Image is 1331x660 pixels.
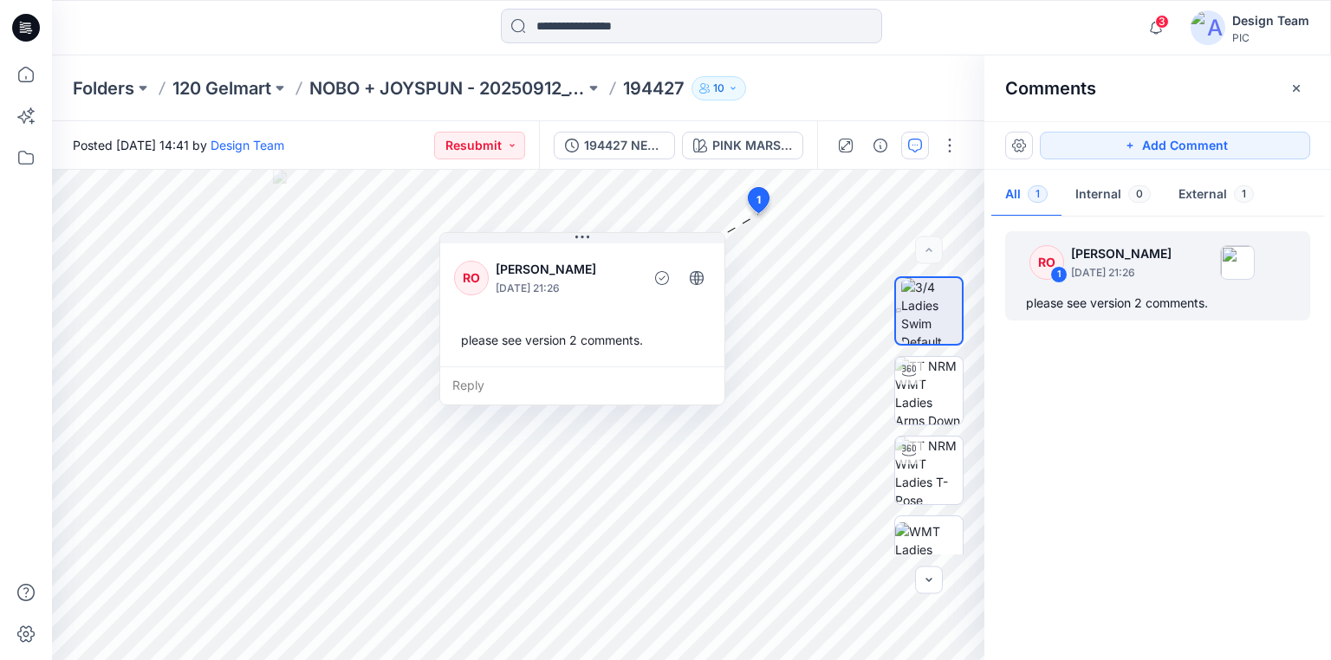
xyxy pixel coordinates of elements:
p: 10 [713,79,724,98]
p: [PERSON_NAME] [1071,243,1172,264]
img: 3/4 Ladies Swim Default [901,278,962,344]
span: 1 [1234,185,1254,203]
div: Design Team [1232,10,1309,31]
img: WMT Ladies Swim Front [895,522,963,577]
div: 1 [1050,266,1068,283]
button: External [1165,173,1268,217]
div: RO [454,261,489,295]
div: please see version 2 comments. [1026,293,1289,314]
button: PINK MARSHMALLOW [682,132,803,159]
img: avatar [1191,10,1225,45]
span: 3 [1155,15,1169,29]
div: Reply [440,366,724,404]
button: All [991,173,1062,217]
h2: Comments [1005,78,1096,99]
img: TT NRM WMT Ladies T-Pose [895,437,963,504]
p: [DATE] 21:26 [1071,264,1172,281]
button: Details [867,132,894,159]
button: Internal [1062,173,1165,217]
a: 120 Gelmart [172,76,271,100]
a: Design Team [211,138,284,152]
span: 1 [1028,185,1048,203]
div: PIC [1232,31,1309,44]
div: 194427 NEW PATTERN [584,136,664,155]
img: TT NRM WMT Ladies Arms Down [895,357,963,424]
div: please see version 2 comments. [454,324,711,356]
button: 194427 NEW PATTERN [554,132,675,159]
span: 1 [756,192,761,208]
a: NOBO + JOYSPUN - 20250912_120_GC [309,76,585,100]
p: 194427 [623,76,685,100]
div: RO [1029,245,1064,280]
span: Posted [DATE] 14:41 by [73,136,284,154]
p: [DATE] 21:26 [496,280,637,297]
button: 10 [691,76,746,100]
button: Add Comment [1040,132,1310,159]
span: 0 [1128,185,1151,203]
div: PINK MARSHMALLOW [712,136,792,155]
a: Folders [73,76,134,100]
p: [PERSON_NAME] [496,259,637,280]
